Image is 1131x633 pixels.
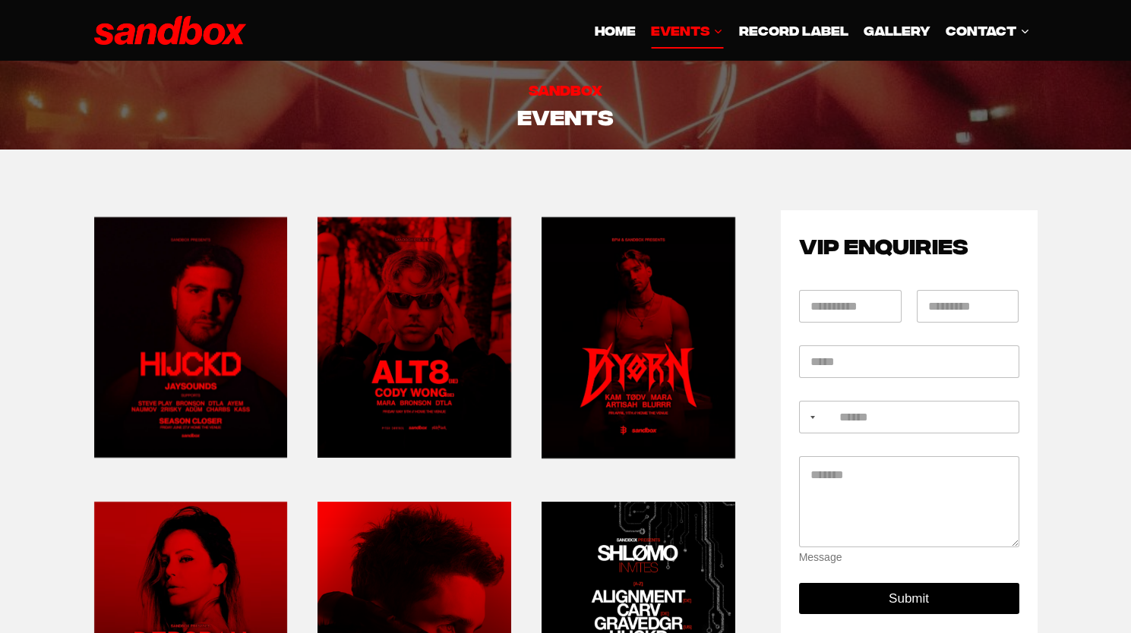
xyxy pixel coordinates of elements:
h2: Events [94,99,1038,131]
a: HOME [587,12,643,49]
span: EVENTS [651,20,723,40]
a: CONTACT [938,12,1037,49]
a: GALLERY [856,12,938,49]
button: Selected country [799,401,820,433]
img: Sandbox [94,16,246,46]
input: Mobile [799,401,1019,433]
nav: Primary Navigation [587,12,1038,49]
h6: Sandbox [94,79,1038,99]
button: Submit [799,583,1019,614]
a: Record Label [731,12,855,49]
a: EVENTS [643,12,731,49]
span: CONTACT [946,20,1029,40]
h2: VIP ENQUIRIES [799,228,1019,260]
div: Message [799,551,1019,564]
